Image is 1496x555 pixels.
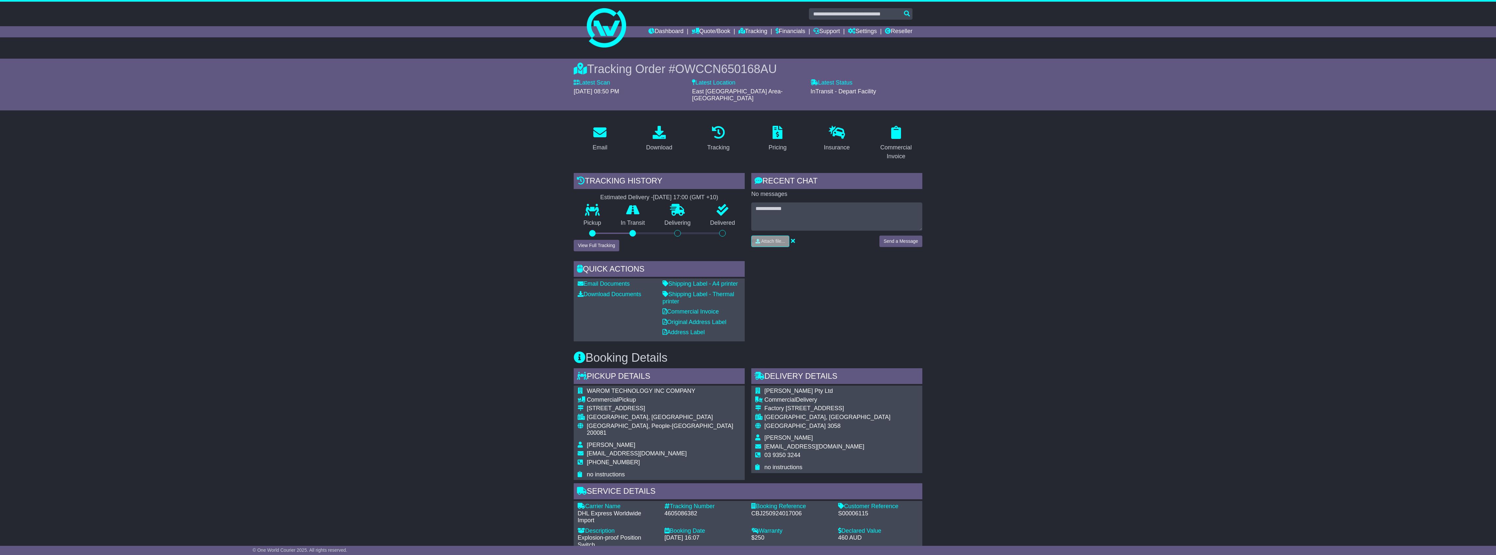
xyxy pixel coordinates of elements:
[848,26,877,37] a: Settings
[587,396,618,403] span: Commercial
[764,423,826,429] span: [GEOGRAPHIC_DATA]
[642,124,677,154] a: Download
[764,443,864,450] span: [EMAIL_ADDRESS][DOMAIN_NAME]
[662,329,705,335] a: Address Label
[751,534,832,542] div: $250
[574,240,619,251] button: View Full Tracking
[574,220,611,227] p: Pickup
[764,396,891,404] div: Delivery
[653,194,718,201] div: [DATE] 17:00 (GMT +10)
[574,194,745,201] div: Estimated Delivery -
[813,26,840,37] a: Support
[811,79,853,86] label: Latest Status
[764,452,800,458] span: 03 9350 3244
[692,88,782,102] span: East [GEOGRAPHIC_DATA] Area-[GEOGRAPHIC_DATA]
[764,434,813,441] span: [PERSON_NAME]
[879,236,922,247] button: Send a Message
[587,396,741,404] div: Pickup
[588,124,612,154] a: Email
[587,471,625,478] span: no instructions
[578,527,658,535] div: Description
[824,143,850,152] div: Insurance
[751,191,922,198] p: No messages
[838,527,918,535] div: Declared Value
[578,510,658,524] div: DHL Express Worldwide Import
[662,308,719,315] a: Commercial Invoice
[692,26,730,37] a: Quote/Book
[574,351,922,364] h3: Booking Details
[664,534,745,542] div: [DATE] 16:07
[578,503,658,510] div: Carrier Name
[587,450,687,457] span: [EMAIL_ADDRESS][DOMAIN_NAME]
[574,261,745,279] div: Quick Actions
[827,423,840,429] span: 3058
[838,503,918,510] div: Customer Reference
[578,291,641,297] a: Download Documents
[874,143,918,161] div: Commercial Invoice
[574,62,922,76] div: Tracking Order #
[819,124,854,154] a: Insurance
[700,220,745,227] p: Delivered
[885,26,912,37] a: Reseller
[574,79,610,86] label: Latest Scan
[764,414,891,421] div: [GEOGRAPHIC_DATA], [GEOGRAPHIC_DATA]
[574,368,745,386] div: Pickup Details
[587,442,635,448] span: [PERSON_NAME]
[662,319,726,325] a: Original Address Label
[751,503,832,510] div: Booking Reference
[870,124,922,163] a: Commercial Invoice
[764,388,833,394] span: [PERSON_NAME] Pty Ltd
[611,220,655,227] p: In Transit
[692,79,735,86] label: Latest Location
[664,527,745,535] div: Booking Date
[646,143,672,152] div: Download
[776,26,805,37] a: Financials
[675,62,777,76] span: OWCCN650168AU
[811,88,876,95] span: InTransit - Depart Facility
[587,423,733,429] span: [GEOGRAPHIC_DATA], People-[GEOGRAPHIC_DATA]
[593,143,607,152] div: Email
[587,430,606,436] span: 200081
[751,173,922,191] div: RECENT CHAT
[587,459,640,466] span: [PHONE_NUMBER]
[838,510,918,517] div: S00006115
[764,405,891,412] div: Factory [STREET_ADDRESS]
[664,503,745,510] div: Tracking Number
[751,527,832,535] div: Warranty
[253,547,347,553] span: © One World Courier 2025. All rights reserved.
[838,534,918,542] div: 460 AUD
[664,510,745,517] div: 4605086382
[662,280,738,287] a: Shipping Label - A4 printer
[587,414,741,421] div: [GEOGRAPHIC_DATA], [GEOGRAPHIC_DATA]
[764,464,802,470] span: no instructions
[574,88,619,95] span: [DATE] 08:50 PM
[703,124,734,154] a: Tracking
[578,534,658,548] div: Explosion-proof Position Switch
[738,26,767,37] a: Tracking
[751,510,832,517] div: CBJ250924017006
[751,368,922,386] div: Delivery Details
[662,291,734,305] a: Shipping Label - Thermal printer
[587,405,741,412] div: [STREET_ADDRESS]
[587,388,695,394] span: WAROM TECHNOLOGY INC COMPANY
[707,143,730,152] div: Tracking
[574,483,922,501] div: Service Details
[769,143,787,152] div: Pricing
[764,124,791,154] a: Pricing
[578,280,630,287] a: Email Documents
[648,26,683,37] a: Dashboard
[655,220,700,227] p: Delivering
[574,173,745,191] div: Tracking history
[764,396,796,403] span: Commercial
